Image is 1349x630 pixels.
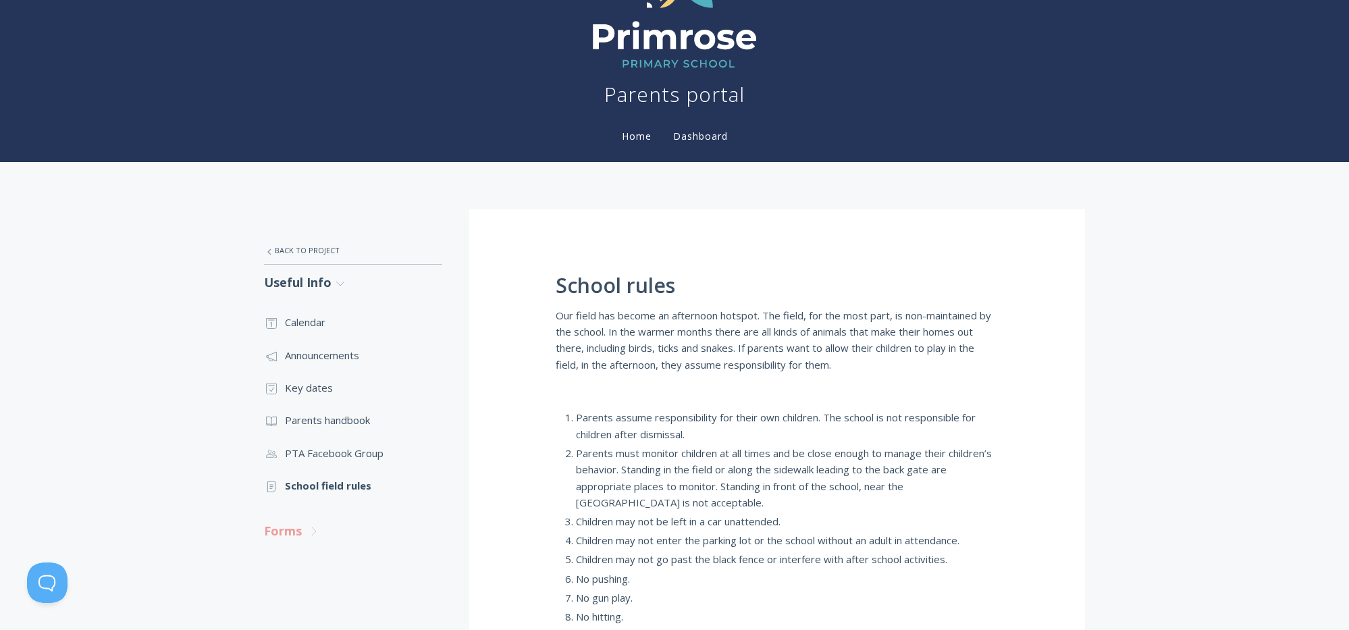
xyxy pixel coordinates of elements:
a: Dashboard [670,130,731,142]
a: Calendar [264,306,442,338]
a: Forms [264,513,442,549]
li: Parents must monitor children at all times and be close enough to manage their children’s behavio... [576,445,999,511]
li: No hitting. [576,608,999,625]
a: Useful Info [264,265,442,300]
a: Home [619,130,654,142]
a: Announcements [264,339,442,371]
a: School field rules [264,469,442,502]
a: PTA Facebook Group [264,437,442,469]
h1: School rules [556,274,999,297]
iframe: Toggle Customer Support [27,562,68,603]
li: No pushing. [576,571,999,587]
h1: Parents portal [604,81,745,108]
a: Parents handbook [264,404,442,436]
li: Children may not be left in a car unattended. [576,513,999,529]
li: Children may not go past the black fence or interfere with after school activities. [576,551,999,567]
li: Children may not enter the parking lot or the school without an adult in attendance. [576,532,999,548]
a: Key dates [264,371,442,404]
p: Our field has become an afternoon hotspot. The field, for the most part, is non-maintained by the... [556,307,999,373]
li: No gun play. [576,589,999,606]
li: Parents assume responsibility for their own children. The school is not responsible for children ... [576,409,999,442]
a: Back to Project [264,236,442,265]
